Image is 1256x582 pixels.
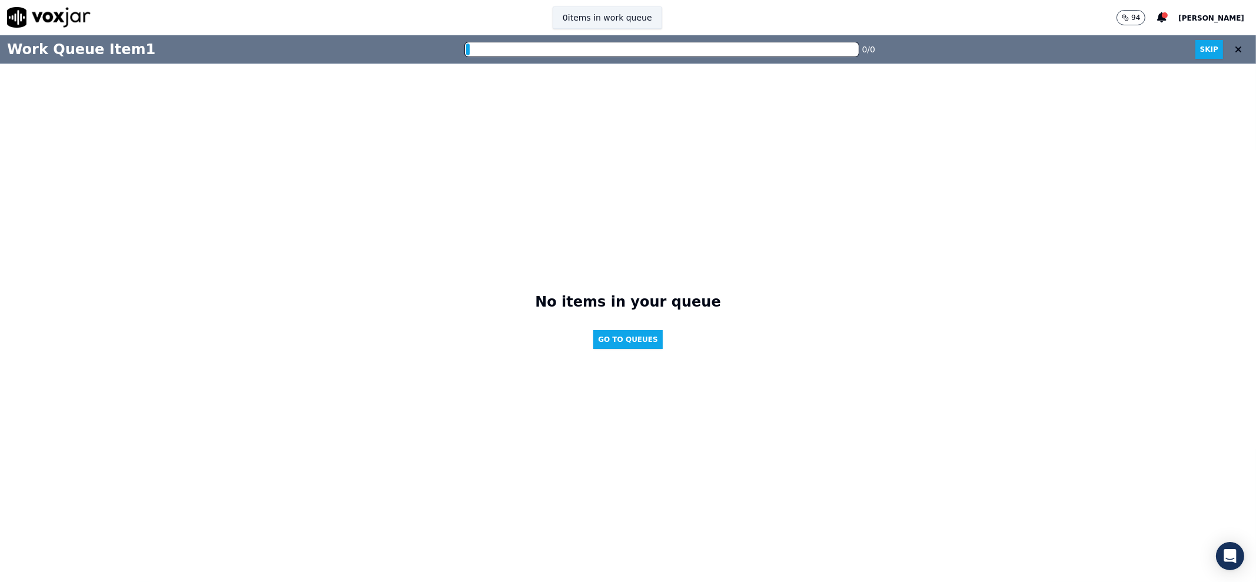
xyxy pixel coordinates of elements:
h1: Work Queue Item 1 [7,40,155,59]
div: Open Intercom Messenger [1216,542,1244,570]
button: [PERSON_NAME] [1178,11,1256,25]
button: 0items in work queue [553,6,662,29]
span: [PERSON_NAME] [1178,14,1244,22]
div: 0 / 0 [862,44,876,55]
img: voxjar logo [7,7,91,28]
h3: No items in your queue [535,292,721,325]
button: Skip [1195,40,1223,59]
p: 94 [1131,13,1140,22]
button: 94 [1117,10,1145,25]
button: Go to Queues [593,330,663,349]
button: 94 [1117,10,1157,25]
